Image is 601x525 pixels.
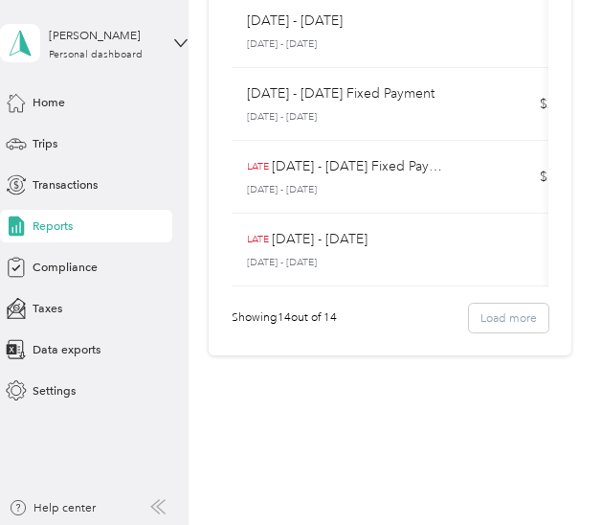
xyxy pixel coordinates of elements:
div: Showing 14 out of 14 [232,309,337,327]
p: LATE [247,233,269,247]
p: [DATE] - [DATE] Fixed Payment [272,156,446,177]
p: [DATE] - [DATE] [247,37,446,52]
span: Settings [33,382,76,399]
span: Reports [33,217,73,235]
span: Data exports [33,341,100,358]
p: [DATE] - [DATE] [247,110,446,125]
span: Home [33,94,65,111]
div: [PERSON_NAME] [49,27,168,44]
span: Compliance [33,259,98,276]
button: Help center [9,499,96,516]
iframe: Everlance-gr Chat Button Frame [494,418,601,525]
p: [DATE] - [DATE] [247,256,446,270]
p: [DATE] - [DATE] [247,11,343,32]
span: Trips [33,135,57,152]
p: [DATE] - [DATE] Fixed Payment [247,83,434,104]
span: Transactions [33,176,98,194]
p: [DATE] - [DATE] [247,183,446,197]
p: [DATE] - [DATE] [272,229,367,250]
div: Personal dashboard [49,50,143,60]
p: LATE [247,160,269,174]
span: Taxes [33,300,62,317]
